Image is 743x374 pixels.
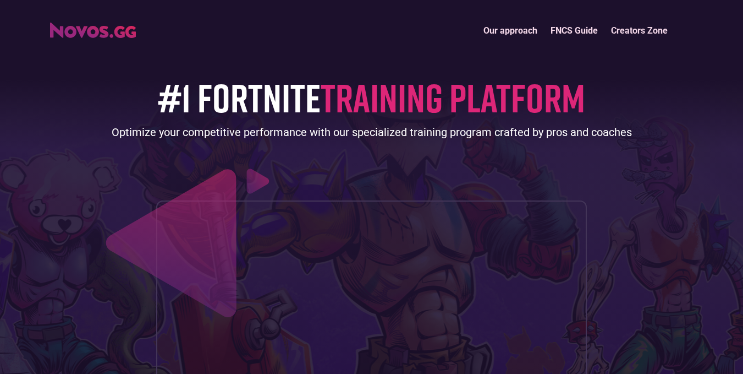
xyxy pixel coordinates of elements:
h1: #1 FORTNITE [158,75,585,119]
a: home [50,19,136,38]
a: FNCS Guide [544,19,604,42]
a: Our approach [477,19,544,42]
span: TRAINING PLATFORM [321,73,585,121]
a: Creators Zone [604,19,674,42]
div: Optimize your competitive performance with our specialized training program crafted by pros and c... [112,124,632,140]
